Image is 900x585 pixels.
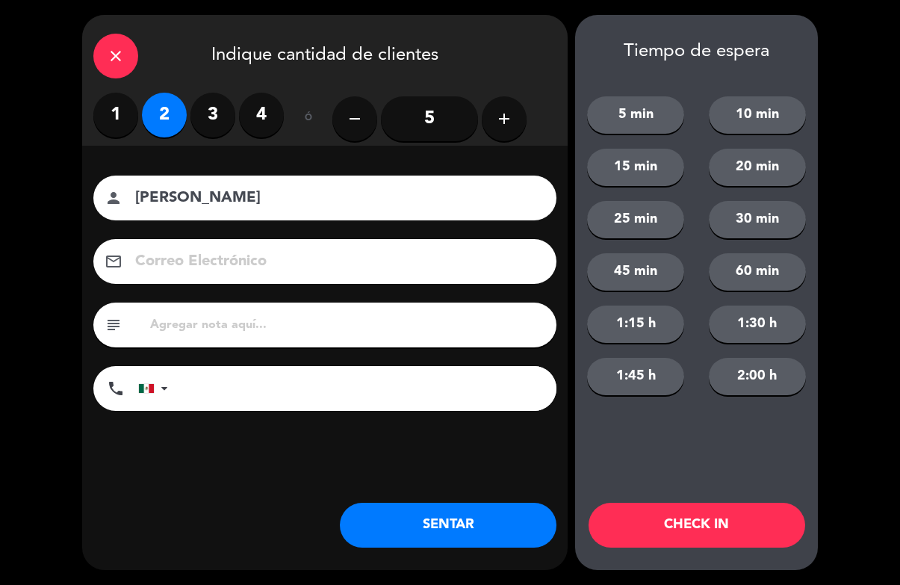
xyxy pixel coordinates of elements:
[107,380,125,397] i: phone
[587,306,684,343] button: 1:15 h
[587,201,684,238] button: 25 min
[142,93,187,137] label: 2
[482,96,527,141] button: add
[284,93,332,145] div: ó
[709,149,806,186] button: 20 min
[340,503,556,548] button: SENTAR
[709,306,806,343] button: 1:30 h
[587,358,684,395] button: 1:45 h
[190,93,235,137] label: 3
[105,316,122,334] i: subject
[346,110,364,128] i: remove
[575,41,818,63] div: Tiempo de espera
[82,15,568,93] div: Indique cantidad de clientes
[105,253,122,270] i: email
[149,315,545,335] input: Agregar nota aquí...
[587,253,684,291] button: 45 min
[587,96,684,134] button: 5 min
[105,189,122,207] i: person
[93,93,138,137] label: 1
[239,93,284,137] label: 4
[709,358,806,395] button: 2:00 h
[495,110,513,128] i: add
[709,201,806,238] button: 30 min
[587,149,684,186] button: 15 min
[134,185,537,211] input: Nombre del cliente
[709,253,806,291] button: 60 min
[139,367,173,410] div: Mexico (México): +52
[709,96,806,134] button: 10 min
[332,96,377,141] button: remove
[589,503,805,548] button: CHECK IN
[107,47,125,65] i: close
[134,249,537,275] input: Correo Electrónico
